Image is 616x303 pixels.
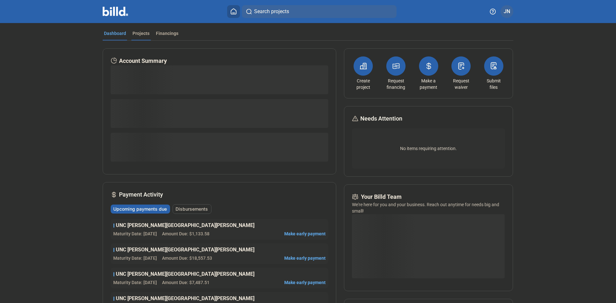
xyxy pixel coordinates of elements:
div: loading [111,133,328,162]
div: Dashboard [104,30,126,37]
span: Needs Attention [360,114,402,123]
span: Maturity Date: [DATE] [113,231,157,237]
span: No items requiring attention. [355,145,502,152]
a: Request financing [385,78,407,90]
button: Disbursements [173,204,211,214]
button: JN [501,5,513,18]
span: Account Summary [119,56,167,65]
span: UNC [PERSON_NAME][GEOGRAPHIC_DATA][PERSON_NAME] [116,246,254,254]
span: Amount Due: $1,133.58 [162,231,210,237]
div: loading [111,99,328,128]
div: loading [352,214,505,278]
div: Financings [156,30,178,37]
span: UNC [PERSON_NAME][GEOGRAPHIC_DATA][PERSON_NAME] [116,222,254,229]
button: Make early payment [284,231,326,237]
a: Make a payment [417,78,440,90]
span: Your Billd Team [361,192,402,201]
span: Payment Activity [119,190,163,199]
span: Disbursements [175,206,208,212]
span: UNC [PERSON_NAME][GEOGRAPHIC_DATA][PERSON_NAME] [116,270,254,278]
div: Projects [133,30,150,37]
img: Billd Company Logo [103,7,128,16]
button: Upcoming payments due [111,205,170,214]
a: Request waiver [450,78,472,90]
button: Make early payment [284,255,326,261]
span: Amount Due: $18,557.53 [162,255,212,261]
span: Search projects [254,8,289,15]
span: Maturity Date: [DATE] [113,279,157,286]
span: Amount Due: $7,487.51 [162,279,210,286]
button: Make early payment [284,279,326,286]
span: UNC [PERSON_NAME][GEOGRAPHIC_DATA][PERSON_NAME] [116,295,254,302]
span: We're here for you and your business. Reach out anytime for needs big and small! [352,202,499,214]
span: JN [504,8,510,15]
a: Submit files [483,78,505,90]
button: Search projects [242,5,397,18]
span: Upcoming payments due [113,206,167,212]
div: loading [111,65,328,94]
span: Maturity Date: [DATE] [113,255,157,261]
a: Create project [352,78,374,90]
